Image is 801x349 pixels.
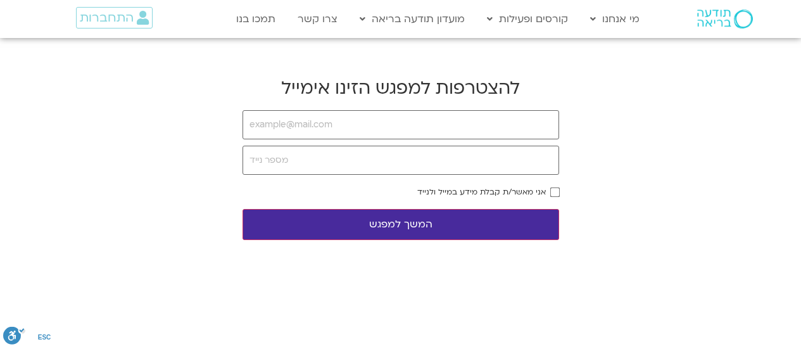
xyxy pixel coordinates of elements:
input: example@mail.com [243,110,559,139]
span: התחברות [80,11,134,25]
a: קורסים ופעילות [481,7,574,31]
button: המשך למפגש [243,209,559,240]
a: מי אנחנו [584,7,646,31]
img: תודעה בריאה [697,10,753,29]
label: אני מאשר/ת קבלת מידע במייל ולנייד [417,187,546,196]
a: מועדון תודעה בריאה [353,7,471,31]
a: תמכו בנו [230,7,282,31]
a: התחברות [76,7,153,29]
h2: להצטרפות למפגש הזינו אימייל [243,76,559,100]
input: מספר נייד [243,146,559,175]
a: צרו קשר [291,7,344,31]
